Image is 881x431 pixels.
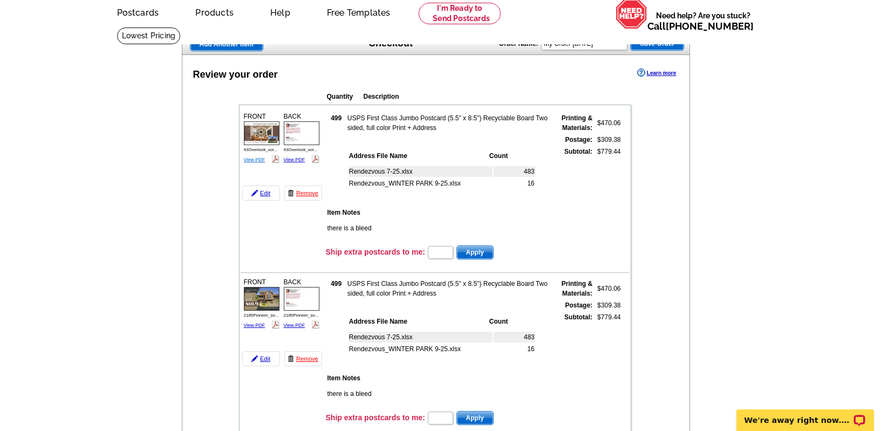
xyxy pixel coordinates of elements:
td: 483 [494,166,535,177]
td: $470.06 [594,278,621,299]
td: $470.06 [594,113,621,133]
div: BACK [282,276,321,332]
a: Add Another Item [190,37,263,51]
th: Quantity [326,91,362,102]
td: Rendezvous 7-25.xlsx [349,166,493,177]
a: Edit [242,351,280,366]
td: USPS First Class Jumbo Postcard (5.5" x 8.5") Recyclable Board Two sided, full color Print + Address [347,113,550,133]
th: Item Notes [327,373,514,384]
img: small-thumb.jpg [244,287,279,311]
img: small-thumb.jpg [284,121,319,145]
button: Apply [456,411,494,425]
a: Remove [284,186,322,201]
strong: 499 [331,114,342,122]
img: pdf_logo.png [271,155,279,163]
span: Add Another Item [190,38,263,51]
strong: Printing & Materials: [562,114,592,132]
td: $779.44 [594,146,621,202]
span: 43Overlook_sol... [244,147,277,152]
img: small-thumb.jpg [244,121,279,145]
img: pdf_logo.png [311,155,319,163]
td: Rendezvous_WINTER PARK 9-25.xlsx [349,344,493,354]
div: FRONT [242,276,281,332]
a: View PDF [244,157,265,162]
a: Remove [284,351,322,366]
div: FRONT [242,110,281,166]
strong: Subtotal: [564,148,592,155]
td: there is a bleed [327,223,514,234]
img: small-thumb.jpg [284,287,319,311]
div: Review your order [193,67,278,82]
td: 16 [494,344,535,354]
td: there is a bleed [327,388,514,399]
td: Rendezvous_WINTER PARK 9-25.xlsx [349,178,493,189]
a: [PHONE_NUMBER] [666,20,754,32]
strong: Postage: [565,136,592,143]
a: Learn more [637,69,676,77]
td: Rendezvous 7-25.xlsx [349,332,493,343]
a: View PDF [244,323,265,328]
h3: Ship extra postcards to me: [326,413,425,422]
strong: Subtotal: [564,313,592,321]
img: pencil-icon.gif [251,355,258,362]
a: Edit [242,186,280,201]
img: trashcan-icon.gif [288,190,294,196]
td: $309.38 [594,300,621,311]
td: USPS First Class Jumbo Postcard (5.5" x 8.5") Recyclable Board Two sided, full color Print + Address [347,278,550,299]
td: $779.44 [594,312,621,368]
strong: Postage: [565,302,592,309]
button: Apply [456,245,494,259]
span: Call [647,20,754,32]
td: 16 [494,178,535,189]
td: $309.38 [594,134,621,145]
span: Apply [457,412,493,425]
strong: 499 [331,280,342,288]
a: View PDF [284,157,305,162]
th: Item Notes [327,207,514,218]
strong: Printing & Materials: [562,280,592,297]
img: pdf_logo.png [271,320,279,329]
th: Address File Name [349,150,488,161]
img: pencil-icon.gif [251,190,258,196]
iframe: LiveChat chat widget [729,397,881,431]
td: 483 [494,332,535,343]
h3: Ship extra postcards to me: [326,247,425,257]
span: Need help? Are you stuck? [647,10,759,32]
span: Apply [457,246,493,259]
span: 2185Pioneer_so... [284,313,319,318]
div: BACK [282,110,321,166]
th: Count [489,150,535,161]
img: pdf_logo.png [311,320,319,329]
th: Description [363,91,561,102]
span: 2185Pioneer_so... [244,313,279,318]
img: trashcan-icon.gif [288,355,294,362]
th: Count [489,316,535,327]
th: Address File Name [349,316,488,327]
span: 43Overlook_sol... [284,147,317,152]
a: View PDF [284,323,305,328]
